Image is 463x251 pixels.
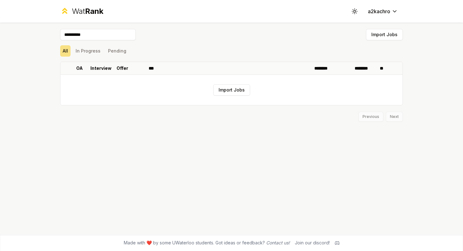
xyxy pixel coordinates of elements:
button: All [60,45,71,57]
button: a2kachro [363,6,403,17]
span: Rank [85,7,103,16]
p: Interview [90,65,111,71]
p: Offer [117,65,128,71]
button: Import Jobs [213,84,250,96]
p: OA [76,65,83,71]
div: Wat [72,6,103,16]
a: Contact us! [266,240,290,245]
button: Import Jobs [366,29,403,40]
span: a2kachro [368,8,390,15]
button: Pending [106,45,129,57]
span: Made with ❤️ by some UWaterloo students. Got ideas or feedback? [124,240,290,246]
div: Join our discord! [295,240,330,246]
a: WatRank [60,6,103,16]
button: In Progress [73,45,103,57]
